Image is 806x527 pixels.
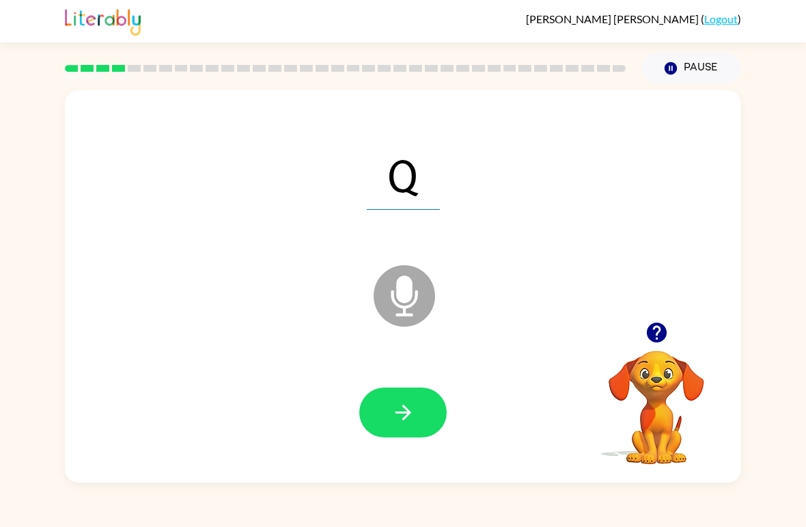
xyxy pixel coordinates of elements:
span: Q [367,139,440,210]
span: [PERSON_NAME] [PERSON_NAME] [526,12,701,25]
a: Logout [704,12,738,25]
div: ( ) [526,12,741,25]
button: Pause [642,53,741,84]
img: Literably [65,5,141,36]
video: Your browser must support playing .mp4 files to use Literably. Please try using another browser. [588,329,725,466]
